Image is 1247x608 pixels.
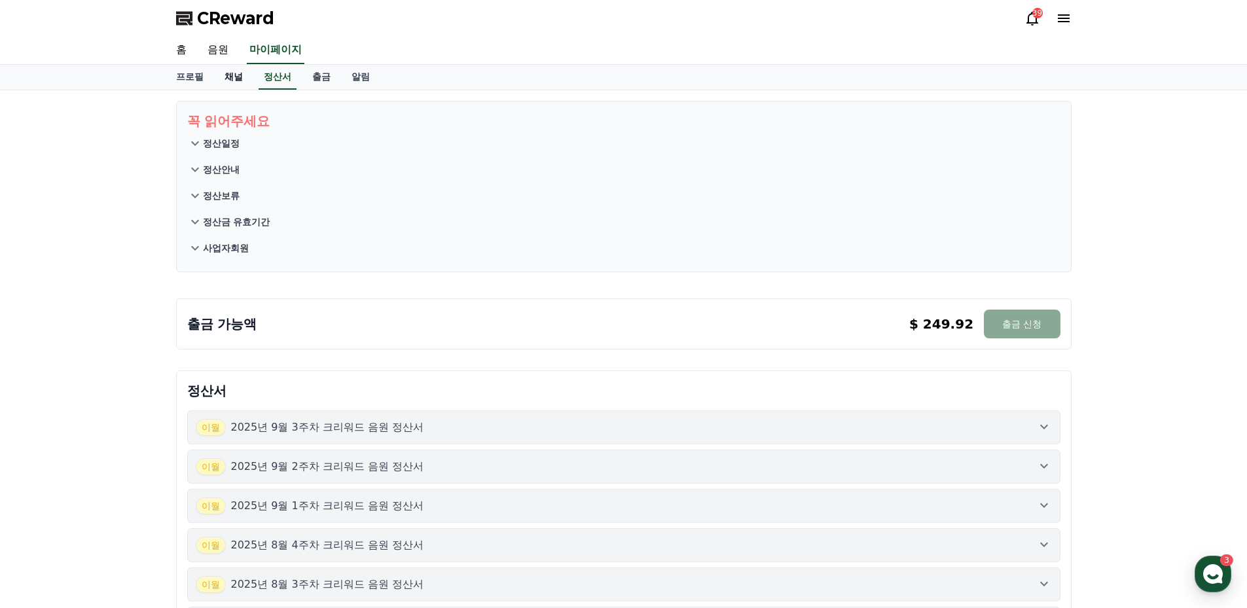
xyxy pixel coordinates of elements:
p: 2025년 9월 3주차 크리워드 음원 정산서 [231,420,424,435]
a: 3대화 [86,415,169,448]
p: 정산보류 [203,189,240,202]
button: 이월 2025년 8월 3주차 크리워드 음원 정산서 [187,567,1060,601]
p: 정산금 유효기간 [203,215,270,228]
button: 이월 2025년 9월 2주차 크리워드 음원 정산서 [187,450,1060,484]
span: 이월 [196,576,226,593]
a: 음원 [197,37,239,64]
p: 출금 가능액 [187,315,257,333]
span: 이월 [196,419,226,436]
a: 홈 [166,37,197,64]
span: 설정 [202,435,218,445]
a: 39 [1024,10,1040,26]
p: 사업자회원 [203,241,249,255]
button: 정산보류 [187,183,1060,209]
div: 39 [1032,8,1043,18]
p: 정산일정 [203,137,240,150]
p: $ 249.92 [909,315,973,333]
a: 설정 [169,415,251,448]
a: 프로필 [166,65,214,90]
button: 정산안내 [187,156,1060,183]
span: 3 [133,414,137,425]
p: 정산서 [187,382,1060,400]
a: 채널 [214,65,253,90]
a: 마이페이지 [247,37,304,64]
a: 알림 [341,65,380,90]
span: 이월 [196,537,226,554]
button: 출금 신청 [984,310,1060,338]
button: 정산금 유효기간 [187,209,1060,235]
a: 출금 [302,65,341,90]
span: 대화 [120,435,136,446]
button: 사업자회원 [187,235,1060,261]
p: 2025년 9월 2주차 크리워드 음원 정산서 [231,459,424,474]
button: 이월 2025년 9월 1주차 크리워드 음원 정산서 [187,489,1060,523]
span: 홈 [41,435,49,445]
a: CReward [176,8,274,29]
p: 정산안내 [203,163,240,176]
p: 2025년 8월 3주차 크리워드 음원 정산서 [231,577,424,592]
span: 이월 [196,497,226,514]
p: 2025년 8월 4주차 크리워드 음원 정산서 [231,537,424,553]
span: CReward [197,8,274,29]
button: 이월 2025년 8월 4주차 크리워드 음원 정산서 [187,528,1060,562]
a: 정산서 [259,65,297,90]
button: 이월 2025년 9월 3주차 크리워드 음원 정산서 [187,410,1060,444]
button: 정산일정 [187,130,1060,156]
span: 이월 [196,458,226,475]
p: 꼭 읽어주세요 [187,112,1060,130]
p: 2025년 9월 1주차 크리워드 음원 정산서 [231,498,424,514]
a: 홈 [4,415,86,448]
